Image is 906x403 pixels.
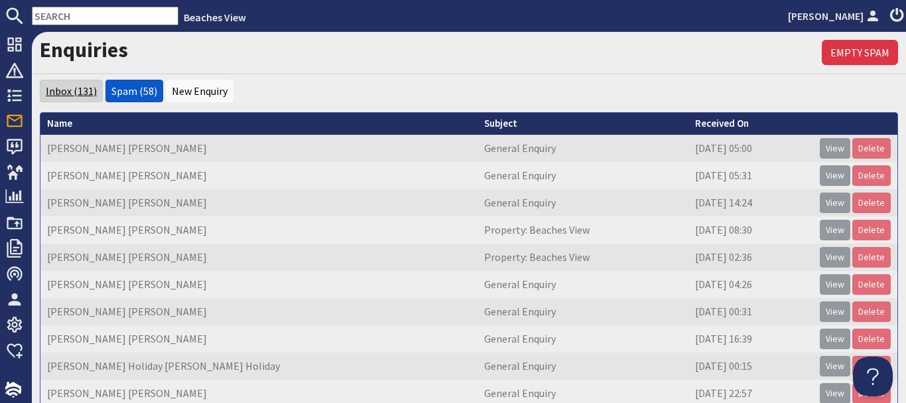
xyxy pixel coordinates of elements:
[852,193,891,213] a: Delete
[40,353,478,380] td: [PERSON_NAME] Holiday [PERSON_NAME] Holiday
[40,216,478,244] td: [PERSON_NAME] [PERSON_NAME]
[478,298,688,325] td: General Enquiry
[852,301,891,322] a: Delete
[40,37,128,63] a: Enquiries
[478,113,688,135] th: Subject
[820,301,850,322] a: View
[820,193,850,213] a: View
[478,162,688,189] td: General Enquiry
[478,135,688,162] td: General Enquiry
[184,11,246,24] a: Beaches View
[478,325,688,353] td: General Enquiry
[688,189,813,216] td: [DATE] 14:24
[478,271,688,298] td: General Enquiry
[172,84,227,98] a: New Enquiry
[688,353,813,380] td: [DATE] 00:15
[820,356,850,376] a: View
[478,353,688,380] td: General Enquiry
[40,271,478,298] td: [PERSON_NAME] [PERSON_NAME]
[820,220,850,240] a: View
[40,325,478,353] td: [PERSON_NAME] [PERSON_NAME]
[688,135,813,162] td: [DATE] 05:00
[40,135,478,162] td: [PERSON_NAME] [PERSON_NAME]
[688,113,813,135] th: Received On
[852,220,891,240] a: Delete
[852,138,891,159] a: Delete
[688,162,813,189] td: [DATE] 05:31
[46,84,97,98] a: Inbox (131)
[40,189,478,216] td: [PERSON_NAME] [PERSON_NAME]
[852,356,891,376] a: Delete
[822,40,898,65] a: Empty Spam
[820,274,850,295] a: View
[852,274,891,295] a: Delete
[853,357,893,396] iframe: Toggle Customer Support
[40,113,478,135] th: Name
[852,247,891,268] a: Delete
[688,271,813,298] td: [DATE] 04:26
[852,329,891,349] a: Delete
[852,165,891,186] a: Delete
[5,382,21,398] img: staytech_i_w-64f4e8e9ee0a9c174fd5317b4b171b261742d2d393467e5bdba4413f4f884c10.svg
[820,247,850,268] a: View
[40,298,478,325] td: [PERSON_NAME] [PERSON_NAME]
[688,325,813,353] td: [DATE] 16:39
[820,165,850,186] a: View
[478,189,688,216] td: General Enquiry
[820,329,850,349] a: View
[32,7,178,25] input: SEARCH
[688,216,813,244] td: [DATE] 08:30
[478,244,688,271] td: Property: Beaches View
[111,84,157,98] a: Spam (58)
[820,138,850,159] a: View
[478,216,688,244] td: Property: Beaches View
[40,244,478,271] td: [PERSON_NAME] [PERSON_NAME]
[788,8,882,24] a: [PERSON_NAME]
[688,244,813,271] td: [DATE] 02:36
[40,162,478,189] td: [PERSON_NAME] [PERSON_NAME]
[688,298,813,325] td: [DATE] 00:31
